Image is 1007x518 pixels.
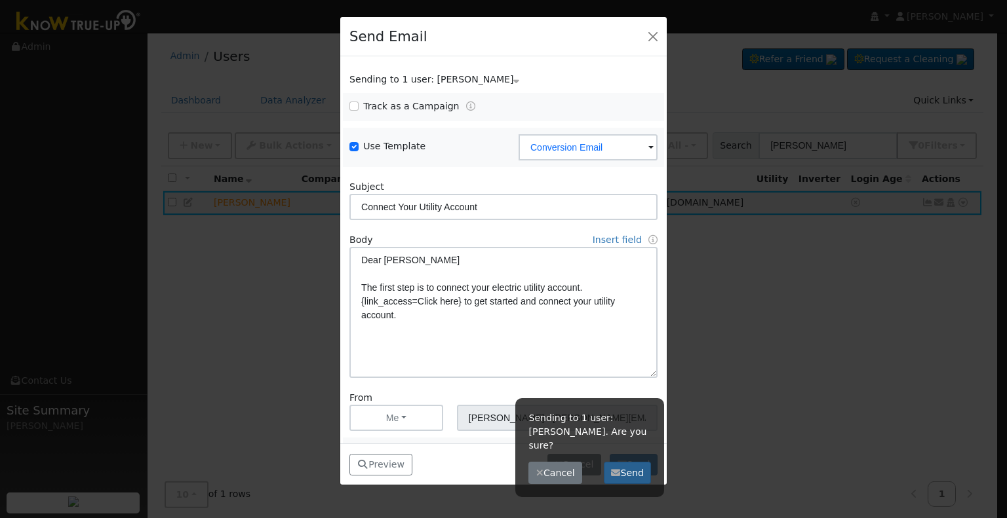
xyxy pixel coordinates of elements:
[349,102,359,111] input: Track as a Campaign
[604,462,652,484] button: Send
[363,139,425,153] label: Use Template
[528,462,582,484] button: Cancel
[349,180,384,194] label: Subject
[349,405,443,431] button: Me
[349,233,373,247] label: Body
[349,391,372,405] label: From
[349,142,359,151] input: Use Template
[363,100,459,113] label: Track as a Campaign
[349,454,412,476] button: Preview
[349,26,427,47] h4: Send Email
[466,101,475,111] a: Tracking Campaigns
[519,134,658,160] input: Select a Template
[648,234,658,245] a: Fields
[528,411,651,453] p: Sending to 1 user: [PERSON_NAME]. Are you sure?
[343,73,665,86] div: Show users
[593,234,642,245] a: Insert field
